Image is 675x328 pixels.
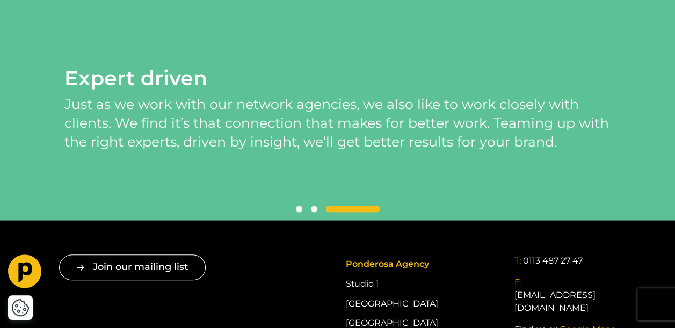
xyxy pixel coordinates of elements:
[8,254,42,292] a: Go to homepage
[514,277,522,287] span: E:
[514,289,667,315] a: [EMAIL_ADDRESS][DOMAIN_NAME]
[64,95,611,151] p: Just as we work with our network agencies, we also like to work closely with clients. We find it’...
[345,259,429,269] span: Ponderosa Agency
[514,256,521,266] span: T:
[59,254,206,280] button: Join our mailing list
[11,298,30,317] img: Revisit consent button
[11,298,30,317] button: Cookie Settings
[64,66,611,91] div: Expert driven
[523,254,583,267] a: 0113 487 27 47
